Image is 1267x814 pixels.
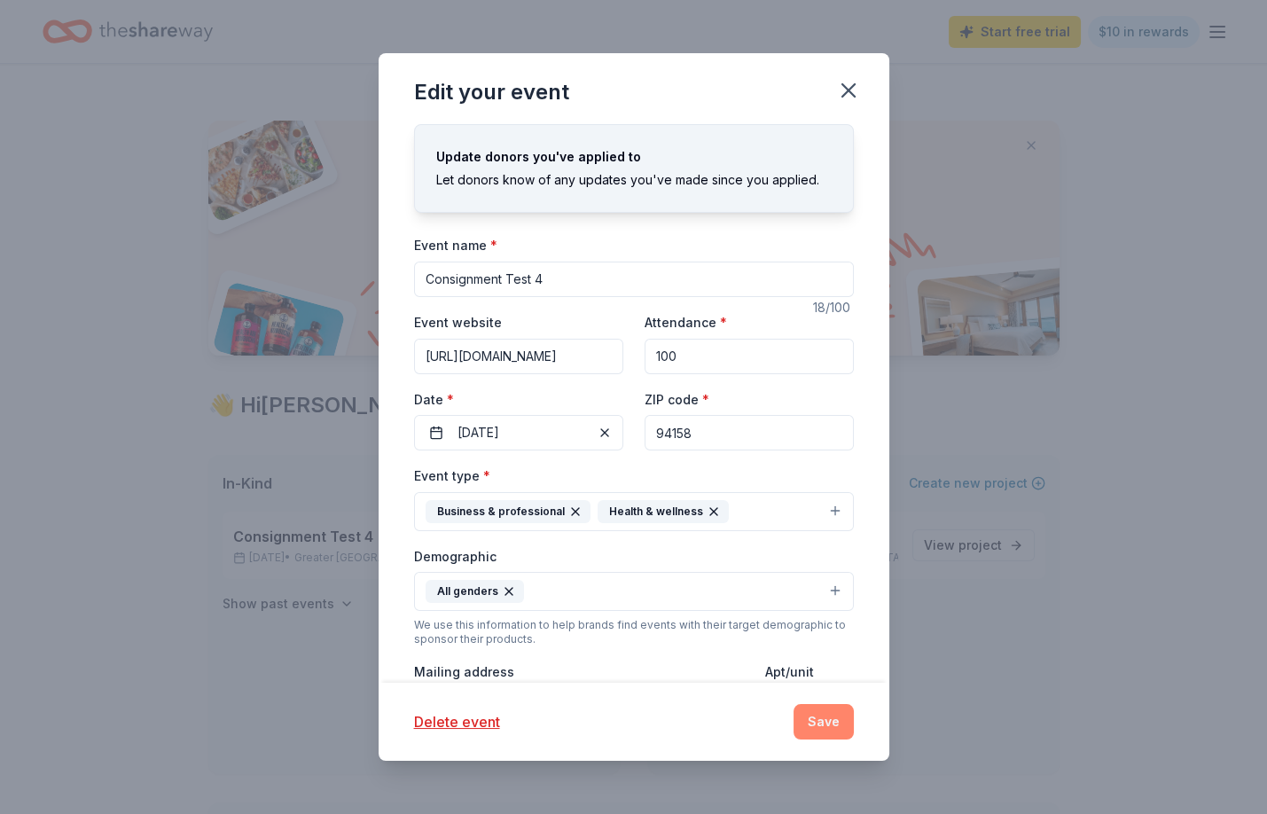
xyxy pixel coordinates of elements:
[414,262,854,297] input: Spring Fundraiser
[414,339,623,374] input: https://www...
[645,314,727,332] label: Attendance
[414,391,623,409] label: Date
[794,704,854,740] button: Save
[813,297,854,318] div: 18 /100
[414,572,854,611] button: All genders
[645,415,854,450] input: 12345 (U.S. only)
[436,169,832,191] div: Let donors know of any updates you've made since you applied.
[645,391,709,409] label: ZIP code
[765,663,814,681] label: Apt/unit
[414,415,623,450] button: [DATE]
[414,492,854,531] button: Business & professionalHealth & wellness
[414,237,497,254] label: Event name
[414,314,502,332] label: Event website
[414,663,514,681] label: Mailing address
[598,500,729,523] div: Health & wellness
[426,500,590,523] div: Business & professional
[414,78,569,106] div: Edit your event
[645,339,854,374] input: 20
[426,580,524,603] div: All genders
[414,711,500,732] button: Delete event
[414,467,490,485] label: Event type
[436,146,832,168] div: Update donors you've applied to
[414,618,854,646] div: We use this information to help brands find events with their target demographic to sponsor their...
[414,548,497,566] label: Demographic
